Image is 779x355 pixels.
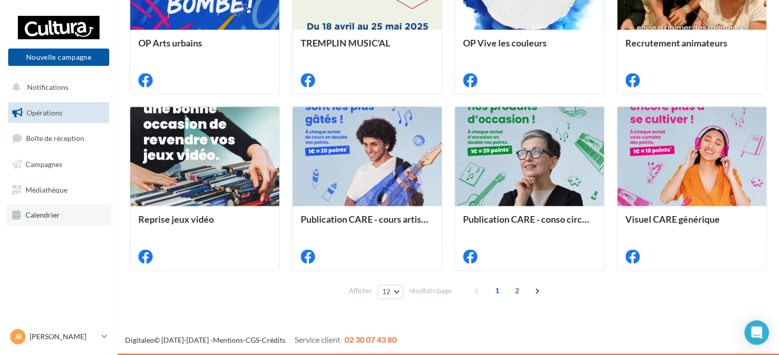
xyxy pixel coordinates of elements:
span: Opérations [27,108,62,117]
div: OP Arts urbains [138,38,271,58]
a: Digitaleo [125,336,154,344]
span: 1 [489,282,505,299]
div: Reprise jeux vidéo [138,214,271,234]
span: 12 [382,288,391,296]
span: Calendrier [26,210,60,219]
span: JR [14,332,22,342]
span: Médiathèque [26,185,67,194]
a: Campagnes [6,154,111,175]
a: Mentions [213,336,243,344]
a: Calendrier [6,204,111,226]
a: JR [PERSON_NAME] [8,327,109,346]
div: Publication CARE - cours artistiques et musicaux [301,214,433,234]
a: Opérations [6,102,111,124]
span: résultats/page [409,286,451,296]
div: Open Intercom Messenger [744,320,769,345]
span: Service client [295,335,340,344]
span: 2 [509,282,525,299]
span: Afficher [349,286,372,296]
div: Publication CARE - conso circulaire [463,214,596,234]
button: Nouvelle campagne [8,49,109,66]
span: © [DATE]-[DATE] - - - [125,336,397,344]
a: Crédits [262,336,285,344]
a: CGS [246,336,259,344]
a: Médiathèque [6,179,111,201]
p: [PERSON_NAME] [30,332,98,342]
div: Visuel CARE générique [625,214,758,234]
div: TREMPLIN MUSIC'AL [301,38,433,58]
div: Recrutement animateurs [625,38,758,58]
button: 12 [378,285,404,299]
button: Notifications [6,77,107,98]
span: Notifications [27,83,68,91]
span: 02 30 07 43 80 [345,335,397,344]
span: Boîte de réception [26,134,84,143]
a: Boîte de réception [6,127,111,149]
div: OP Vive les couleurs [463,38,596,58]
span: Campagnes [26,160,62,169]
